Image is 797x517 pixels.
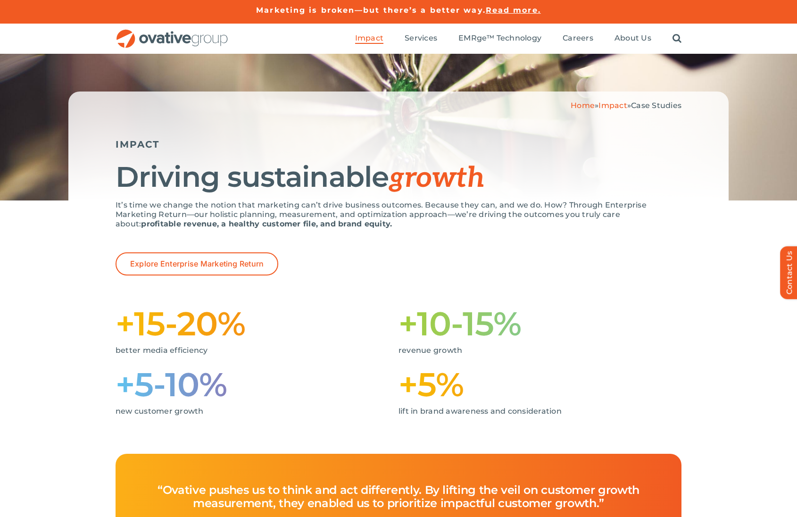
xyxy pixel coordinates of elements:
a: Careers [563,33,593,44]
a: Read more. [486,6,541,15]
p: revenue growth [398,346,667,355]
a: Services [405,33,437,44]
p: new customer growth [116,407,384,416]
nav: Menu [355,24,681,54]
a: Search [672,33,681,44]
span: Careers [563,33,593,43]
span: Impact [355,33,383,43]
strong: profitable revenue, a healthy customer file, and brand equity. [141,219,392,228]
p: lift in brand awareness and consideration [398,407,667,416]
span: growth [389,161,485,195]
a: Impact [355,33,383,44]
a: Marketing is broken—but there’s a better way. [256,6,486,15]
h1: Driving sustainable [116,162,681,193]
h1: +5% [398,369,681,400]
h1: +15-20% [116,309,398,339]
a: Impact [598,101,627,110]
a: Explore Enterprise Marketing Return [116,252,278,275]
h5: IMPACT [116,139,681,150]
a: Home [571,101,595,110]
a: EMRge™ Technology [458,33,541,44]
a: OG_Full_horizontal_RGB [116,28,229,37]
span: » » [571,101,681,110]
p: It’s time we change the notion that marketing can’t drive business outcomes. Because they can, an... [116,200,681,229]
span: Case Studies [631,101,681,110]
span: Explore Enterprise Marketing Return [130,259,264,268]
span: About Us [614,33,651,43]
p: better media efficiency [116,346,384,355]
a: About Us [614,33,651,44]
span: EMRge™ Technology [458,33,541,43]
h1: +10-15% [398,309,681,339]
h1: +5-10% [116,369,398,400]
span: Services [405,33,437,43]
